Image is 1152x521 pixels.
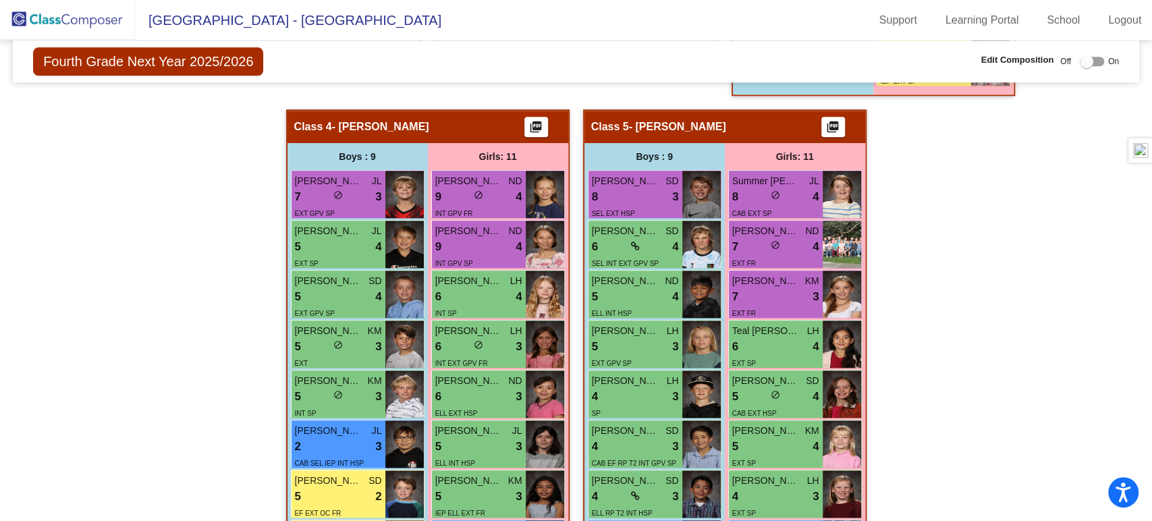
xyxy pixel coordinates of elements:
[332,120,429,134] span: - [PERSON_NAME]
[295,374,362,388] span: [PERSON_NAME]
[732,374,800,388] span: [PERSON_NAME]
[295,238,301,256] span: 5
[732,424,800,438] span: [PERSON_NAME]
[435,360,488,367] span: INT EXT GPV FR
[333,190,343,200] span: do_not_disturb_alt
[672,338,678,356] span: 3
[813,388,819,406] span: 4
[294,120,332,134] span: Class 4
[474,340,483,350] span: do_not_disturb_alt
[813,438,819,456] span: 4
[592,338,598,356] span: 5
[1060,55,1071,67] span: Off
[869,9,928,31] a: Support
[435,338,441,356] span: 6
[732,188,738,206] span: 8
[665,424,678,438] span: SD
[516,238,522,256] span: 4
[725,143,865,170] div: Girls: 11
[295,460,364,467] span: CAB SEL IEP INT HSP
[295,438,301,456] span: 2
[672,188,678,206] span: 3
[672,238,678,256] span: 4
[435,388,441,406] span: 6
[375,388,381,406] span: 3
[368,374,382,388] span: KM
[813,188,819,206] span: 4
[592,374,659,388] span: [PERSON_NAME]
[435,474,503,488] span: [PERSON_NAME]
[375,488,381,505] span: 2
[512,424,522,438] span: JL
[807,474,819,488] span: LH
[732,410,777,417] span: CAB EXT HSP
[372,424,382,438] span: JL
[665,174,678,188] span: SD
[428,143,568,170] div: Girls: 11
[825,120,841,139] mat-icon: picture_as_pdf
[592,474,659,488] span: [PERSON_NAME]
[732,360,756,367] span: EXT SP
[435,488,441,505] span: 5
[508,224,522,238] span: ND
[732,288,738,306] span: 7
[732,224,800,238] span: [PERSON_NAME]
[287,143,428,170] div: Boys : 9
[295,474,362,488] span: [PERSON_NAME]
[592,188,598,206] span: 8
[435,410,478,417] span: ELL EXT HSP
[592,238,598,256] span: 6
[333,340,343,350] span: do_not_disturb_alt
[591,120,629,134] span: Class 5
[732,460,756,467] span: EXT SP
[372,224,382,238] span: JL
[516,438,522,456] span: 3
[672,438,678,456] span: 3
[435,210,473,217] span: INT GPV FR
[295,410,317,417] span: INT SP
[592,360,632,367] span: EXT GPV SP
[771,390,780,400] span: do_not_disturb_alt
[592,288,598,306] span: 5
[510,324,522,338] span: LH
[375,288,381,306] span: 4
[295,324,362,338] span: [PERSON_NAME]
[435,288,441,306] span: 6
[672,288,678,306] span: 4
[372,174,382,188] span: JL
[295,310,335,317] span: EXT GPV SP
[665,224,678,238] span: SD
[935,9,1030,31] a: Learning Portal
[813,488,819,505] span: 3
[435,460,475,467] span: ELL INT HSP
[295,388,301,406] span: 5
[592,460,677,467] span: CAB EF RP T2 INT GPV SP
[474,190,483,200] span: do_not_disturb_alt
[516,488,522,505] span: 3
[295,424,362,438] span: [PERSON_NAME]
[667,324,679,338] span: LH
[771,240,780,250] span: do_not_disturb_alt
[516,188,522,206] span: 4
[368,474,381,488] span: SD
[435,324,503,338] span: [PERSON_NAME]
[135,9,441,31] span: [GEOGRAPHIC_DATA] - [GEOGRAPHIC_DATA]
[435,260,473,267] span: INT GPV SP
[435,374,503,388] span: [PERSON_NAME]
[295,510,341,517] span: EF EXT OC FR
[333,390,343,400] span: do_not_disturb_alt
[809,174,819,188] span: JL
[806,374,819,388] span: SD
[592,510,653,517] span: ELL RP T2 INT HSP
[295,338,301,356] span: 5
[295,488,301,505] span: 5
[295,174,362,188] span: [PERSON_NAME]
[732,510,756,517] span: EXT SP
[435,274,503,288] span: [PERSON_NAME]
[771,190,780,200] span: do_not_disturb_alt
[435,510,485,517] span: IEP ELL EXT FR
[592,324,659,338] span: [PERSON_NAME]
[672,388,678,406] span: 3
[592,438,598,456] span: 4
[592,274,659,288] span: [PERSON_NAME]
